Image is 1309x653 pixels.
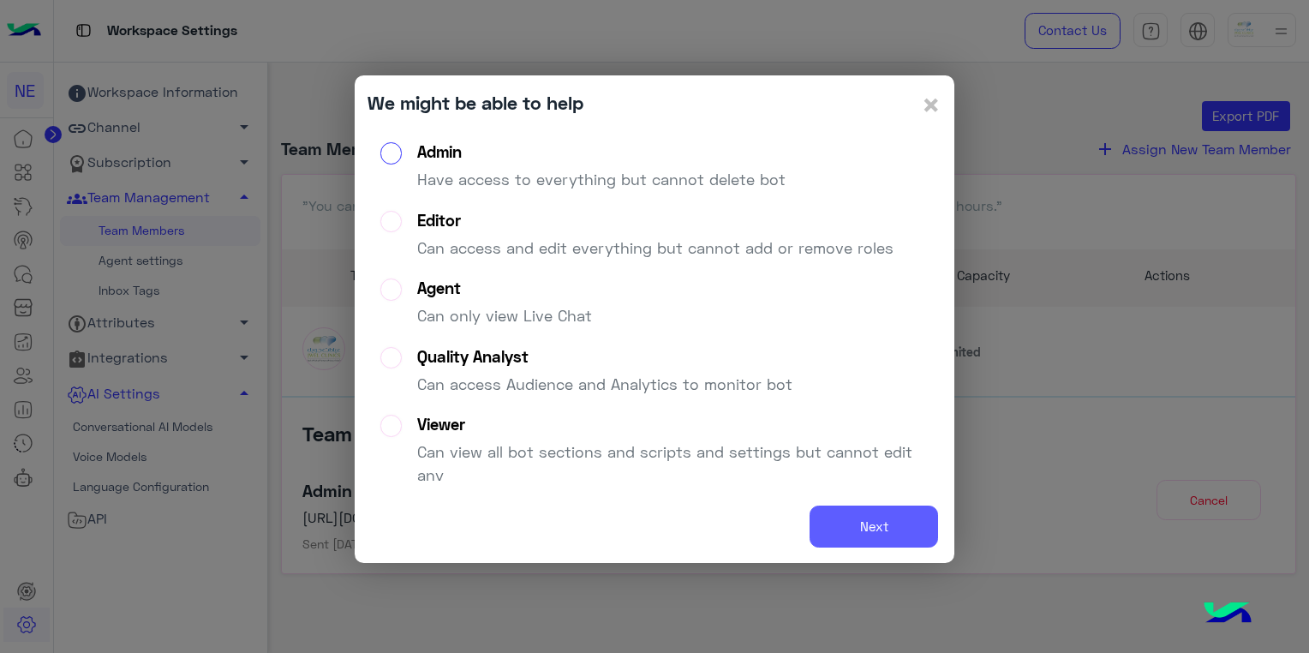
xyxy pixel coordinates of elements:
div: Admin [417,142,786,162]
p: Have access to everything but cannot delete bot [417,168,786,191]
span: × [921,85,941,123]
p: Can access Audience and Analytics to monitor bot [417,373,792,396]
img: hulul-logo.png [1198,584,1258,644]
p: Can view all bot sections and scripts and settings but cannot edit any [417,440,929,487]
div: We might be able to help [368,88,583,117]
div: Editor [417,211,894,231]
button: Close [921,88,941,121]
p: Can only view Live Chat [417,304,592,327]
div: Viewer [417,415,929,434]
p: Can access and edit everything but cannot add or remove roles [417,237,894,260]
div: Agent [417,279,592,298]
div: Quality Analyst [417,347,792,367]
button: Next [810,506,938,548]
